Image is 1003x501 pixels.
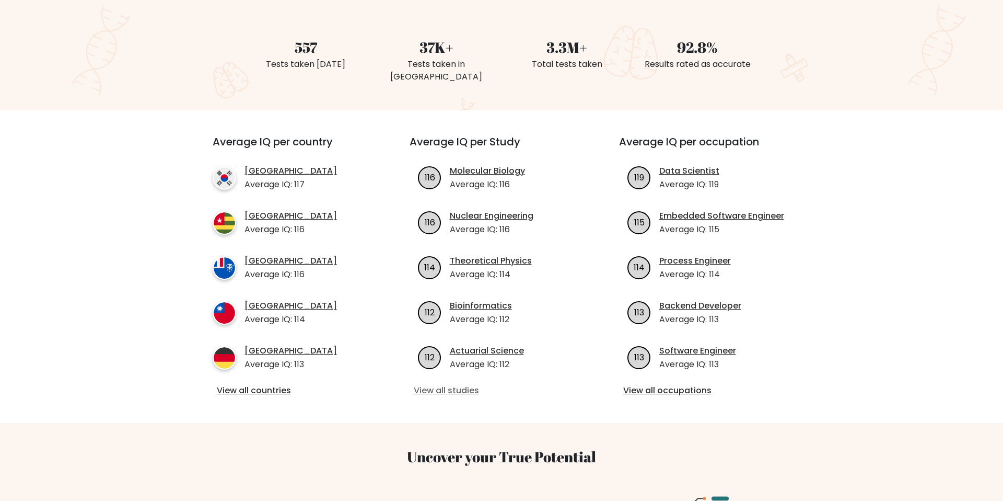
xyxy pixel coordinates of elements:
text: 116 [424,216,435,228]
a: Bioinformatics [450,300,512,312]
a: Theoretical Physics [450,255,532,267]
div: Tests taken [DATE] [247,58,365,71]
a: Process Engineer [659,255,731,267]
p: Average IQ: 112 [450,313,512,326]
p: Average IQ: 114 [244,313,337,326]
a: View all occupations [623,384,799,397]
a: View all studies [414,384,590,397]
p: Average IQ: 119 [659,178,719,191]
text: 119 [634,171,644,183]
h3: Average IQ per country [213,135,372,161]
img: country [213,301,236,325]
div: 3.3M+ [508,36,626,58]
img: country [213,166,236,190]
p: Average IQ: 116 [450,223,533,236]
img: country [213,346,236,370]
p: Average IQ: 114 [450,268,532,281]
text: 113 [634,351,644,363]
text: 116 [424,171,435,183]
h3: Uncover your True Potential [163,448,840,466]
p: Average IQ: 116 [450,178,525,191]
p: Average IQ: 116 [244,223,337,236]
text: 114 [424,261,435,273]
div: 557 [247,36,365,58]
a: View all countries [217,384,368,397]
div: Total tests taken [508,58,626,71]
p: Average IQ: 113 [244,358,337,371]
p: Average IQ: 113 [659,313,741,326]
text: 112 [425,306,435,318]
text: 115 [634,216,644,228]
a: [GEOGRAPHIC_DATA] [244,165,337,177]
p: Average IQ: 114 [659,268,731,281]
p: Average IQ: 115 [659,223,784,236]
text: 114 [634,261,645,273]
p: Average IQ: 116 [244,268,337,281]
img: country [213,211,236,235]
a: Backend Developer [659,300,741,312]
div: 92.8% [638,36,756,58]
div: Results rated as accurate [638,58,756,71]
img: country [213,256,236,280]
a: Embedded Software Engineer [659,210,784,222]
a: Molecular Biology [450,165,525,177]
h3: Average IQ per occupation [619,135,803,161]
h3: Average IQ per Study [410,135,594,161]
p: Average IQ: 113 [659,358,736,371]
text: 112 [425,351,435,363]
a: Actuarial Science [450,345,524,357]
a: Software Engineer [659,345,736,357]
a: Nuclear Engineering [450,210,533,222]
a: [GEOGRAPHIC_DATA] [244,300,337,312]
p: Average IQ: 112 [450,358,524,371]
a: [GEOGRAPHIC_DATA] [244,210,337,222]
p: Average IQ: 117 [244,178,337,191]
text: 113 [634,306,644,318]
a: [GEOGRAPHIC_DATA] [244,345,337,357]
a: Data Scientist [659,165,719,177]
a: [GEOGRAPHIC_DATA] [244,255,337,267]
div: 37K+ [377,36,495,58]
div: Tests taken in [GEOGRAPHIC_DATA] [377,58,495,83]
